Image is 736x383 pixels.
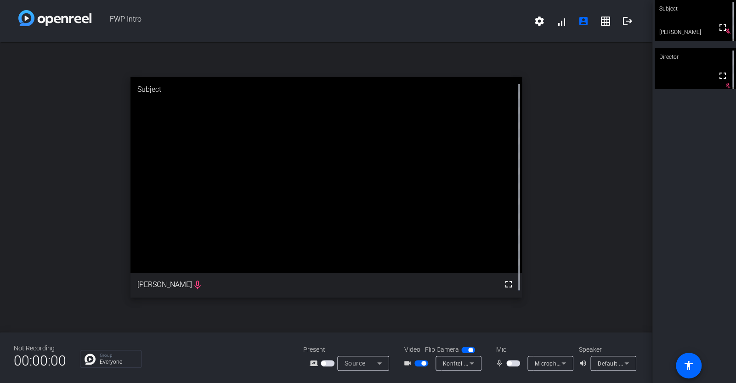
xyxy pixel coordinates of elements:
[655,48,736,66] div: Director
[303,345,395,355] div: Present
[622,16,633,27] mat-icon: logout
[683,360,694,371] mat-icon: accessibility
[130,77,522,102] div: Subject
[579,345,634,355] div: Speaker
[717,70,728,81] mat-icon: fullscreen
[578,16,589,27] mat-icon: account_box
[85,354,96,365] img: Chat Icon
[550,10,572,32] button: signal_cellular_alt
[535,360,633,367] span: Microphone Array (Realtek(R) Audio)
[534,16,545,27] mat-icon: settings
[100,359,137,365] p: Everyone
[598,360,705,367] span: Default - Headphones (Jabra Evolve 65)
[14,349,66,372] span: 00:00:00
[600,16,611,27] mat-icon: grid_on
[579,358,590,369] mat-icon: volume_up
[495,358,506,369] mat-icon: mic_none
[487,345,579,355] div: Mic
[345,360,366,367] span: Source
[310,358,321,369] mat-icon: screen_share_outline
[443,360,518,367] span: Konftel Cam20 (2e7e:0820)
[403,358,414,369] mat-icon: videocam_outline
[91,10,528,32] span: FWP Intro
[14,344,66,353] div: Not Recording
[18,10,91,26] img: white-gradient.svg
[100,353,137,358] p: Group
[425,345,459,355] span: Flip Camera
[404,345,420,355] span: Video
[717,22,728,33] mat-icon: fullscreen
[503,279,514,290] mat-icon: fullscreen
